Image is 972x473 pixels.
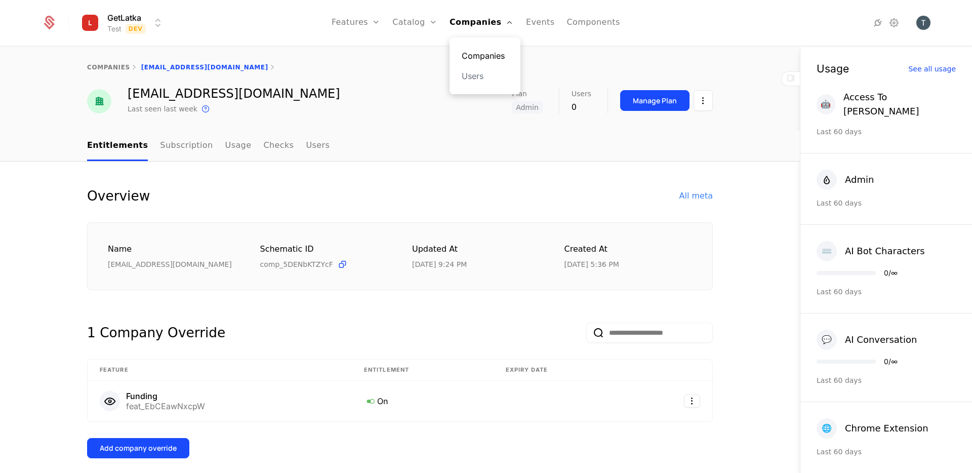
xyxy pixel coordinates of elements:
div: AI Conversation [845,333,917,347]
img: Tsovak Harutyunyan [916,16,930,30]
div: 1 Company Override [87,323,225,343]
div: 0 / ∞ [884,358,898,365]
button: 🌐Chrome Extension [817,418,928,439]
div: Schematic ID [260,243,388,255]
div: [EMAIL_ADDRESS][DOMAIN_NAME] [108,259,236,269]
div: ⌨️ [817,241,837,261]
div: All meta [679,190,713,202]
div: 0 / ∞ [884,269,898,277]
th: Expiry date [494,360,630,381]
th: Entitlement [352,360,494,381]
div: 🌐 [817,418,837,439]
button: 💬AI Conversation [817,330,917,350]
a: Checks [263,131,294,161]
button: Manage Plan [620,90,690,111]
div: Manage Plan [633,96,677,106]
ul: Choose Sub Page [87,131,330,161]
a: Companies [462,50,508,62]
div: Name [108,243,236,256]
div: 3/21/25, 5:36 PM [564,259,619,269]
button: Admin [817,170,874,190]
div: 0 [572,101,591,113]
nav: Main [87,131,713,161]
div: [EMAIL_ADDRESS][DOMAIN_NAME] [128,88,340,100]
div: See all usage [908,65,956,72]
div: Access To [PERSON_NAME] [843,90,956,119]
span: Admin [512,101,543,113]
div: feat_EbCEawNxcpW [126,402,205,410]
button: Open user button [916,16,930,30]
div: Last seen last week [128,104,197,114]
span: Plan [512,90,527,97]
div: Updated at [412,243,540,256]
div: Test [107,24,121,34]
button: Select action [694,90,713,111]
a: Usage [225,131,252,161]
div: 7/11/25, 9:24 PM [412,259,467,269]
a: companies [87,64,130,71]
a: Subscription [160,131,213,161]
button: ⌨️AI Bot Characters [817,241,925,261]
th: Feature [88,360,352,381]
div: Last 60 days [817,127,956,137]
button: Select action [684,395,700,408]
a: Settings [888,17,900,29]
div: 🤖 [817,94,835,114]
button: 🤖Access To [PERSON_NAME] [817,90,956,119]
a: Integrations [872,17,884,29]
div: Add company override [100,443,177,453]
div: AI Bot Characters [845,244,925,258]
div: Created at [564,243,693,256]
div: Chrome Extension [845,421,928,436]
a: Entitlements [87,131,148,161]
span: Dev [126,24,146,34]
div: Overview [87,186,150,206]
div: Admin [845,173,874,187]
button: Add company override [87,438,189,458]
div: On [364,395,481,408]
span: Users [572,90,591,97]
a: Users [462,70,508,82]
div: Usage [817,63,849,74]
div: Last 60 days [817,375,956,385]
span: comp_5DENbKTZYcF [260,259,333,269]
div: Last 60 days [817,198,956,208]
span: GetLatka [107,12,141,24]
div: 💬 [817,330,837,350]
div: Last 60 days [817,287,956,297]
a: Users [306,131,330,161]
img: admin@getlatka.com [87,89,111,113]
button: Select environment [81,12,165,34]
img: GetLatka [78,11,102,35]
div: Last 60 days [817,447,956,457]
div: Funding [126,392,205,400]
